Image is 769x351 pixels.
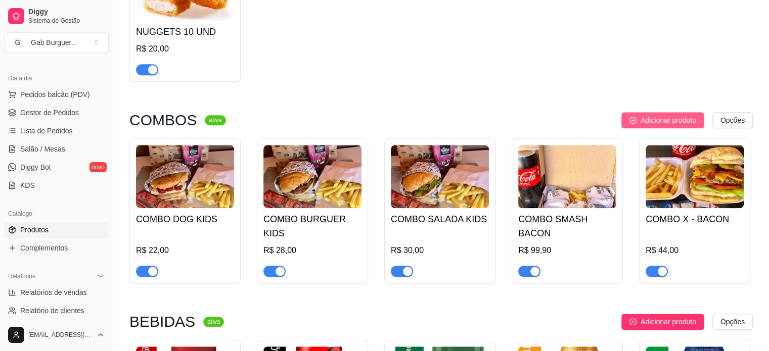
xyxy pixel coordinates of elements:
[4,240,109,256] a: Complementos
[136,145,234,208] img: product-image
[20,126,73,136] span: Lista de Pedidos
[263,145,361,208] img: product-image
[129,316,195,328] h3: BEBIDAS
[20,180,35,190] span: KDS
[205,115,225,125] sup: ativa
[646,244,744,257] div: R$ 44,00
[129,114,197,126] h3: COMBOS
[136,43,234,55] div: R$ 20,00
[8,272,35,280] span: Relatórios
[4,206,109,222] div: Catálogo
[263,212,361,240] h4: COMBO BURGUER KIDS
[518,145,616,208] img: product-image
[20,162,51,172] span: Diggy Bot
[641,316,696,327] span: Adicionar produto
[4,4,109,28] a: DiggySistema de Gestão
[20,108,79,118] span: Gestor de Pedidos
[391,244,489,257] div: R$ 30,00
[4,105,109,121] a: Gestor de Pedidos
[518,212,616,240] h4: COMBO SMASH BACON
[28,331,93,339] span: [EMAIL_ADDRESS][DOMAIN_NAME]
[13,37,23,47] span: G
[4,86,109,103] button: Pedidos balcão (PDV)
[20,287,87,297] span: Relatórios de vendas
[4,303,109,319] a: Relatório de clientes
[20,243,68,253] span: Complementos
[263,244,361,257] div: R$ 28,00
[621,112,704,128] button: Adicionar produto
[31,37,77,47] div: Gab Burguer ...
[4,141,109,157] a: Salão / Mesas
[518,244,616,257] div: R$ 99,90
[720,316,745,327] span: Opções
[646,212,744,226] h4: COMBO X - BACON
[629,318,637,325] span: plus-circle
[391,212,489,226] h4: COMBO SALADA KIDS
[646,145,744,208] img: product-image
[4,159,109,175] a: Diggy Botnovo
[4,177,109,193] a: KDS
[391,145,489,208] img: product-image
[629,117,637,124] span: plus-circle
[136,244,234,257] div: R$ 22,00
[20,89,90,99] span: Pedidos balcão (PDV)
[712,112,753,128] button: Opções
[4,32,109,53] button: Select a team
[621,314,704,330] button: Adicionar produto
[4,70,109,86] div: Dia a dia
[136,212,234,226] h4: COMBO DOG KIDS
[4,284,109,300] a: Relatórios de vendas
[203,317,224,327] sup: ativa
[720,115,745,126] span: Opções
[28,17,105,25] span: Sistema de Gestão
[20,144,65,154] span: Salão / Mesas
[28,8,105,17] span: Diggy
[4,323,109,347] button: [EMAIL_ADDRESS][DOMAIN_NAME]
[641,115,696,126] span: Adicionar produto
[4,123,109,139] a: Lista de Pedidos
[4,222,109,238] a: Produtos
[20,225,49,235] span: Produtos
[20,306,84,316] span: Relatório de clientes
[136,25,234,39] h4: NUGGETS 10 UND
[712,314,753,330] button: Opções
